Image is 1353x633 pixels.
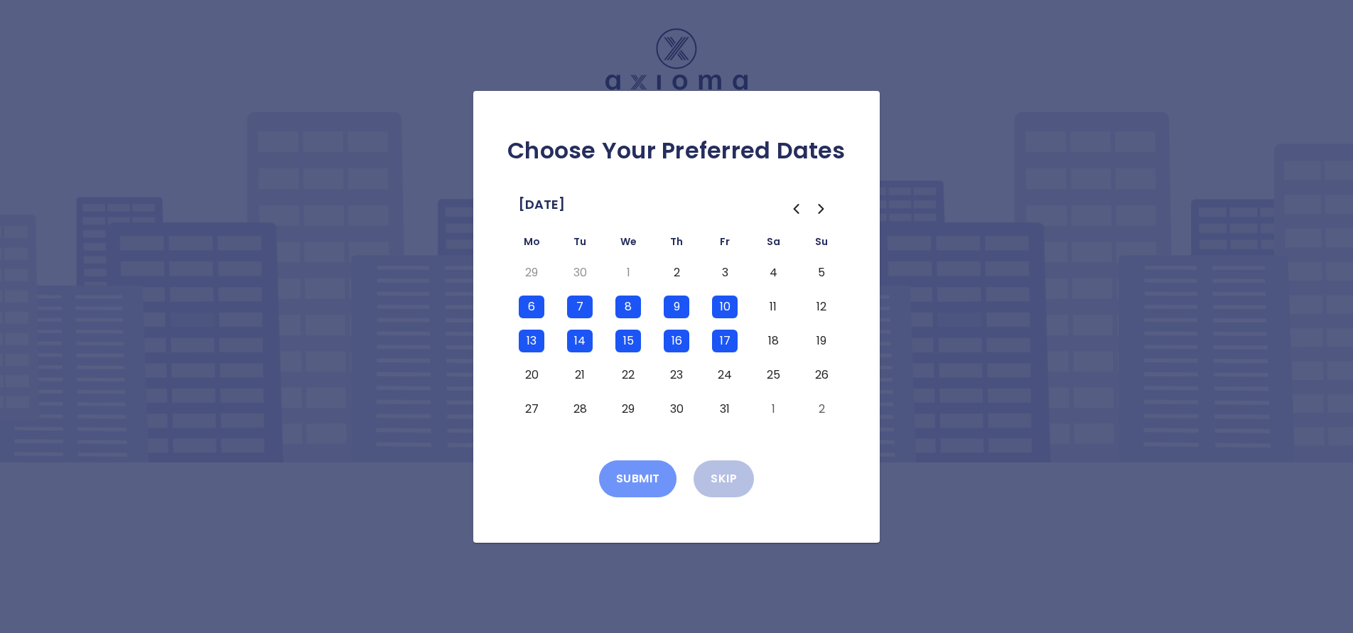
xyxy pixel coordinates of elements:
[567,296,593,318] button: Tuesday, October 7th, 2025, selected
[760,296,786,318] button: Saturday, October 11th, 2025
[664,330,689,352] button: Thursday, October 16th, 2025, selected
[760,330,786,352] button: Saturday, October 18th, 2025
[712,398,738,421] button: Friday, October 31st, 2025
[664,261,689,284] button: Thursday, October 2nd, 2025
[712,330,738,352] button: Friday, October 17th, 2025, selected
[615,330,641,352] button: Wednesday, October 15th, 2025, selected
[615,261,641,284] button: Wednesday, October 1st, 2025
[519,261,544,284] button: Monday, September 29th, 2025
[809,196,834,222] button: Go to the Next Month
[519,296,544,318] button: Monday, October 6th, 2025, selected
[809,398,834,421] button: Sunday, November 2nd, 2025
[809,330,834,352] button: Sunday, October 19th, 2025
[701,233,749,256] th: Friday
[760,398,786,421] button: Saturday, November 1st, 2025
[712,261,738,284] button: Friday, October 3rd, 2025
[567,398,593,421] button: Tuesday, October 28th, 2025
[599,460,677,497] button: Submit
[556,233,604,256] th: Tuesday
[519,364,544,386] button: Monday, October 20th, 2025
[652,233,701,256] th: Thursday
[605,28,748,99] img: Logo
[615,296,641,318] button: Wednesday, October 8th, 2025, selected
[519,193,565,216] span: [DATE]
[615,398,641,421] button: Wednesday, October 29th, 2025
[809,364,834,386] button: Sunday, October 26th, 2025
[615,364,641,386] button: Wednesday, October 22nd, 2025
[567,261,593,284] button: Tuesday, September 30th, 2025
[567,330,593,352] button: Tuesday, October 14th, 2025, selected
[604,233,652,256] th: Wednesday
[797,233,846,256] th: Sunday
[809,261,834,284] button: Sunday, October 5th, 2025
[519,398,544,421] button: Monday, October 27th, 2025
[496,136,857,165] h2: Choose Your Preferred Dates
[507,233,556,256] th: Monday
[664,296,689,318] button: Thursday, October 9th, 2025, selected
[694,460,754,497] button: Skip
[749,233,797,256] th: Saturday
[760,261,786,284] button: Saturday, October 4th, 2025
[519,330,544,352] button: Monday, October 13th, 2025, selected
[664,398,689,421] button: Thursday, October 30th, 2025
[783,196,809,222] button: Go to the Previous Month
[664,364,689,386] button: Thursday, October 23rd, 2025
[507,233,846,426] table: October 2025
[760,364,786,386] button: Saturday, October 25th, 2025
[712,296,738,318] button: Friday, October 10th, 2025, selected
[567,364,593,386] button: Tuesday, October 21st, 2025
[712,364,738,386] button: Friday, October 24th, 2025
[809,296,834,318] button: Sunday, October 12th, 2025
